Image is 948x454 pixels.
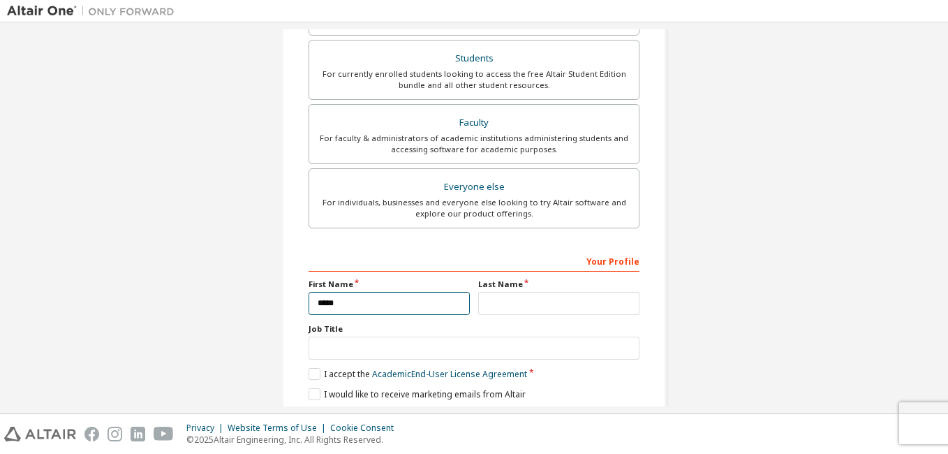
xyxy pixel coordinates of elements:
[318,49,630,68] div: Students
[318,133,630,155] div: For faculty & administrators of academic institutions administering students and accessing softwa...
[7,4,182,18] img: Altair One
[372,368,527,380] a: Academic End-User License Agreement
[108,427,122,441] img: instagram.svg
[131,427,145,441] img: linkedin.svg
[318,68,630,91] div: For currently enrolled students looking to access the free Altair Student Edition bundle and all ...
[318,177,630,197] div: Everyone else
[4,427,76,441] img: altair_logo.svg
[318,197,630,219] div: For individuals, businesses and everyone else looking to try Altair software and explore our prod...
[154,427,174,441] img: youtube.svg
[84,427,99,441] img: facebook.svg
[186,434,402,446] p: © 2025 Altair Engineering, Inc. All Rights Reserved.
[478,279,639,290] label: Last Name
[309,368,527,380] label: I accept the
[186,423,228,434] div: Privacy
[309,323,639,335] label: Job Title
[330,423,402,434] div: Cookie Consent
[309,388,526,400] label: I would like to receive marketing emails from Altair
[318,113,630,133] div: Faculty
[309,279,470,290] label: First Name
[228,423,330,434] div: Website Terms of Use
[309,249,639,272] div: Your Profile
